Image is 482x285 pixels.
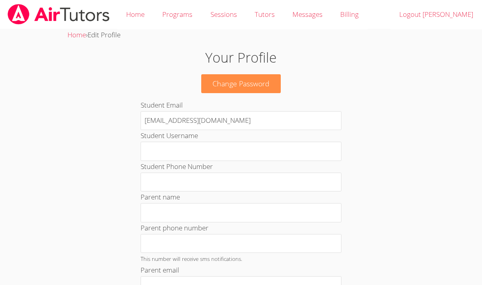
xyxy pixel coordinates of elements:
label: Parent phone number [141,223,208,232]
a: Change Password [201,74,281,93]
img: airtutors_banner-c4298cdbf04f3fff15de1276eac7730deb9818008684d7c2e4769d2f7ddbe033.png [7,4,110,24]
label: Parent email [141,265,179,275]
span: Messages [292,10,323,19]
label: Student Phone Number [141,162,213,171]
a: Home [67,30,86,39]
label: Student Email [141,100,183,110]
span: Edit Profile [88,30,120,39]
label: Student Username [141,131,198,140]
div: › [67,29,415,41]
small: This number will receive sms notifications. [141,255,242,263]
label: Parent name [141,192,180,202]
h1: Your Profile [111,47,371,68]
